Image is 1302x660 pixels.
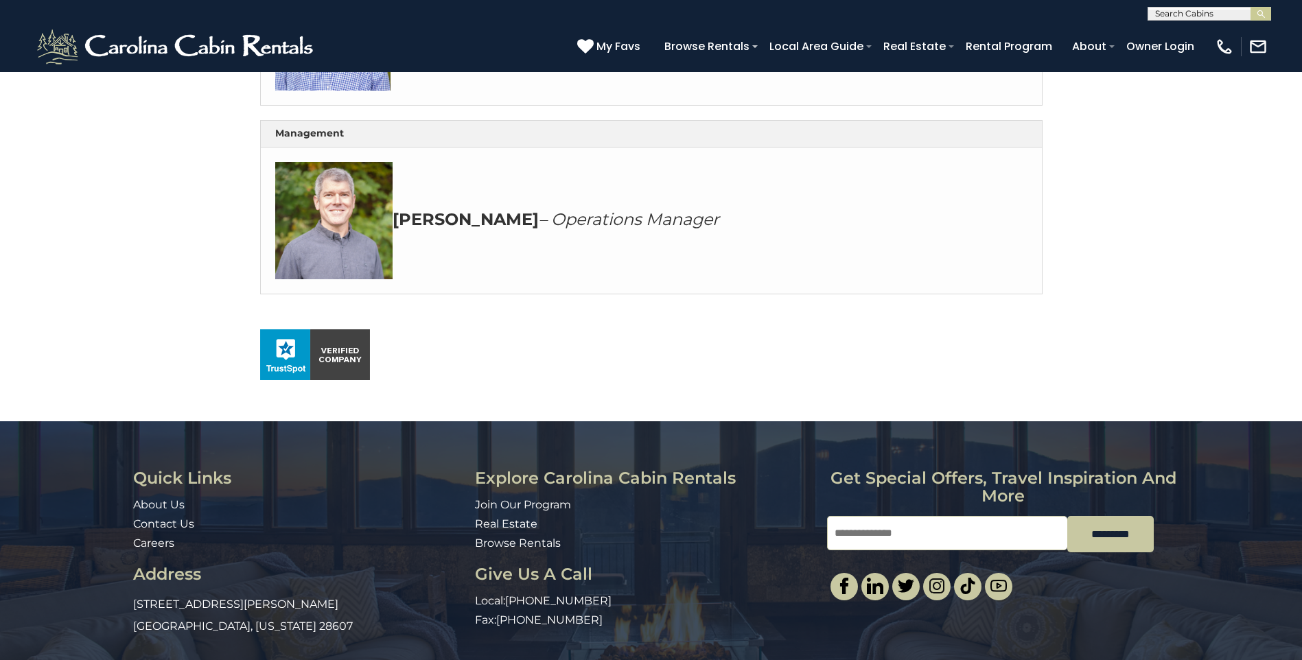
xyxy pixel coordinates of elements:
[990,578,1007,594] img: youtube-light.svg
[867,578,883,594] img: linkedin-single.svg
[133,537,174,550] a: Careers
[763,34,870,58] a: Local Area Guide
[1248,37,1268,56] img: mail-regular-white.png
[577,38,644,56] a: My Favs
[505,594,612,607] a: [PHONE_NUMBER]
[876,34,953,58] a: Real Estate
[475,469,817,487] h3: Explore Carolina Cabin Rentals
[959,34,1059,58] a: Rental Program
[475,565,817,583] h3: Give Us A Call
[475,593,817,609] p: Local:
[34,26,319,67] img: White-1-2.png
[496,613,603,626] a: [PHONE_NUMBER]
[658,34,756,58] a: Browse Rentals
[827,469,1179,506] h3: Get special offers, travel inspiration and more
[133,498,185,511] a: About Us
[260,329,370,380] img: seal_horizontal.png
[1119,34,1201,58] a: Owner Login
[393,209,539,229] strong: [PERSON_NAME]
[539,209,719,229] em: – Operations Manager
[475,498,571,511] a: Join Our Program
[929,578,945,594] img: instagram-single.svg
[898,578,914,594] img: twitter-single.svg
[133,593,465,637] p: [STREET_ADDRESS][PERSON_NAME] [GEOGRAPHIC_DATA], [US_STATE] 28607
[960,578,976,594] img: tiktok.svg
[133,517,194,530] a: Contact Us
[133,469,465,487] h3: Quick Links
[133,565,465,583] h3: Address
[836,578,852,594] img: facebook-single.svg
[475,613,817,628] p: Fax:
[1215,37,1234,56] img: phone-regular-white.png
[275,127,344,139] strong: Management
[475,517,537,530] a: Real Estate
[596,38,640,55] span: My Favs
[475,537,561,550] a: Browse Rentals
[1065,34,1113,58] a: About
